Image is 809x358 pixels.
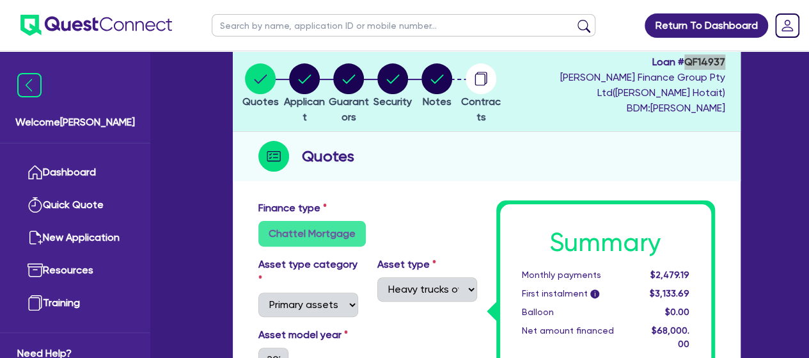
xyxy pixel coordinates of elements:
h1: Summary [522,227,689,258]
input: Search by name, application ID or mobile number... [212,14,595,37]
div: Monthly payments [512,268,637,282]
span: Quotes [242,95,279,108]
div: Net amount financed [512,324,637,351]
label: Finance type [258,200,327,216]
span: $3,133.69 [649,288,689,298]
a: Return To Dashboard [645,13,768,38]
a: Training [17,287,133,320]
label: Chattel Mortgage [258,221,366,247]
span: i [590,289,599,298]
img: training [27,295,43,311]
a: Dropdown toggle [771,9,804,42]
button: Notes [421,63,453,110]
img: step-icon [258,141,289,172]
img: icon-menu-close [17,73,42,97]
label: Asset type category [258,257,358,288]
a: New Application [17,222,133,254]
span: $0.00 [664,307,689,317]
div: First instalment [512,287,637,300]
img: resources [27,263,43,278]
label: Asset model year [249,327,368,343]
h2: Quotes [302,145,354,168]
img: quest-connect-logo-blue [20,15,172,36]
img: new-application [27,230,43,245]
span: $2,479.19 [650,270,689,280]
button: Contracts [459,63,503,126]
a: Resources [17,254,133,287]
span: Loan # QF14937 [507,54,725,70]
button: Quotes [242,63,279,110]
span: Contracts [461,95,501,123]
div: Balloon [512,305,637,319]
a: Quick Quote [17,189,133,222]
span: Welcome [PERSON_NAME] [15,115,135,130]
a: Dashboard [17,156,133,189]
span: Applicant [284,95,325,123]
span: Notes [423,95,452,108]
span: BDM: [PERSON_NAME] [507,101,725,116]
img: quick-quote [27,197,43,213]
span: Guarantors [329,95,369,123]
label: Asset type [377,257,436,272]
span: [PERSON_NAME] Finance Group Pty Ltd ( [PERSON_NAME] Hotait ) [560,71,725,99]
button: Applicant [283,63,327,126]
span: $68,000.00 [651,325,689,349]
button: Guarantors [327,63,371,126]
button: Security [373,63,412,110]
span: Security [373,95,412,108]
